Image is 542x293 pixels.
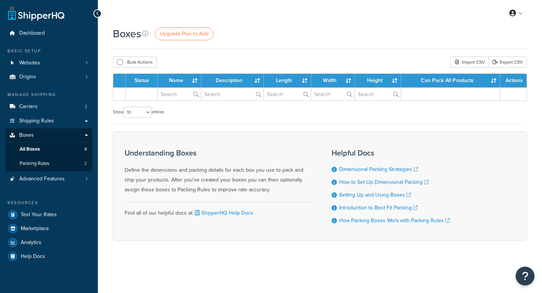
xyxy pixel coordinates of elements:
span: Origins [19,74,36,80]
a: Shipping Rules [6,114,92,128]
a: Advanced Features 1 [6,172,92,186]
span: Shipping Rules [19,118,54,124]
span: Websites [19,60,40,66]
span: 1 [86,176,87,182]
span: Advanced Features [19,176,65,182]
li: Advanced Features [6,172,92,186]
span: Marketplace [21,226,49,232]
a: Dashboard [6,26,92,40]
li: Carriers [6,100,92,114]
div: Manage Shipping [6,92,92,98]
label: Show entries [113,107,164,118]
th: Actions [500,74,527,87]
a: Origins 1 [6,70,92,84]
a: Export CSV [489,56,527,68]
input: Search [264,88,311,101]
span: 2 [85,104,87,110]
a: Boxes [6,128,92,142]
span: 5 [84,146,87,153]
div: Basic Setup [6,48,92,54]
h3: Helpful Docs [332,149,450,157]
a: Packing Rules 2 [6,157,92,171]
div: Import CSV [450,56,489,68]
a: Marketplace [6,222,92,235]
div: Find all of our helpful docs at: [125,202,313,218]
a: All Boxes 5 [6,142,92,156]
a: Help Docs [6,250,92,263]
h3: Understanding Boxes [125,149,313,157]
a: ShipperHQ Home [8,6,64,21]
th: Status [126,74,158,87]
span: All Boxes [20,146,40,153]
input: Search [311,88,355,101]
th: Name [158,74,201,87]
th: Height [355,74,401,87]
button: Open Resource Center [516,267,534,285]
a: Upgrade Plan to Add [155,27,213,40]
input: Search [355,88,401,101]
input: Search [158,88,201,101]
a: Carriers 2 [6,100,92,114]
span: 2 [84,160,87,167]
span: 1 [86,74,87,80]
select: Showentries [123,107,152,118]
input: Search [201,88,263,101]
div: Define the dimensions and packing details for each box you use to pack and ship your products. Af... [125,149,313,195]
th: Width [311,74,355,87]
span: Boxes [19,132,34,139]
h1: Boxes [113,26,141,41]
th: Can Pack All Products [401,74,500,87]
a: Test Your Rates [6,208,92,221]
li: Packing Rules [6,157,92,171]
span: Analytics [21,240,41,246]
button: Bulk Actions [113,56,157,68]
span: Upgrade Plan to Add [160,30,209,38]
a: Analytics [6,236,92,249]
th: Length [264,74,311,87]
li: Websites [6,56,92,70]
span: Packing Rules [20,160,49,167]
a: Introduction to Best Fit Packing [339,204,418,212]
span: 1 [86,60,87,66]
a: ShipperHQ Help Docs [193,209,253,217]
a: Dimensional Packing Strategies [339,165,418,173]
li: Boxes [6,128,92,171]
div: Resources [6,200,92,206]
li: Origins [6,70,92,84]
span: Carriers [19,104,38,110]
span: Test Your Rates [21,212,57,218]
span: Dashboard [19,30,45,37]
li: All Boxes [6,142,92,156]
th: Description [201,74,264,87]
a: Websites 1 [6,56,92,70]
a: Setting Up and Using Boxes [339,191,411,199]
a: How Packing Boxes Work with Packing Rules [339,217,450,224]
span: Help Docs [21,253,45,260]
a: How to Set Up Dimensional Packing [339,178,429,186]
